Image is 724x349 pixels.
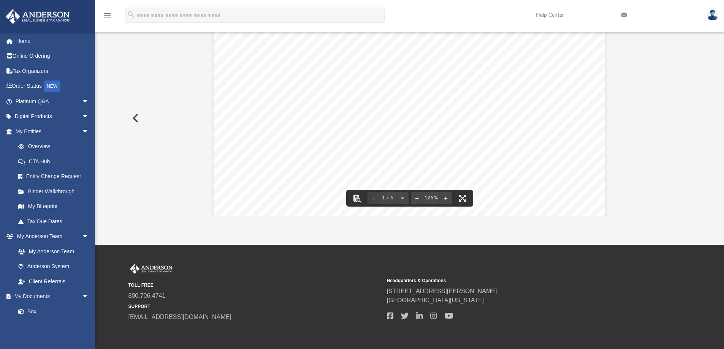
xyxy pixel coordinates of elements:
[11,154,101,169] a: CTA Hub
[11,244,93,259] a: My Anderson Team
[11,304,93,319] a: Box
[5,33,101,49] a: Home
[5,289,97,304] a: My Documentsarrow_drop_down
[82,229,97,245] span: arrow_drop_down
[127,107,143,129] button: Previous File
[11,184,101,199] a: Binder Walkthrough
[11,259,97,274] a: Anderson System
[5,79,101,94] a: Order StatusNEW
[707,9,718,21] img: User Pic
[82,109,97,125] span: arrow_drop_down
[128,282,382,289] small: TOLL FREE
[127,10,135,19] i: search
[128,264,174,274] img: Anderson Advisors Platinum Portal
[103,11,112,20] i: menu
[128,303,382,310] small: SUPPORT
[103,14,112,20] a: menu
[380,196,396,201] span: 1 / 6
[440,190,452,207] button: Zoom in
[127,20,693,216] div: File preview
[11,199,97,214] a: My Blueprint
[127,20,693,216] div: Document Viewer
[387,297,484,303] a: [GEOGRAPHIC_DATA][US_STATE]
[5,94,101,109] a: Platinum Q&Aarrow_drop_down
[11,214,101,229] a: Tax Due Dates
[5,229,97,244] a: My Anderson Teamarrow_drop_down
[11,274,97,289] a: Client Referrals
[5,63,101,79] a: Tax Organizers
[128,314,231,320] a: [EMAIL_ADDRESS][DOMAIN_NAME]
[349,190,365,207] button: Toggle findbar
[5,49,101,64] a: Online Ordering
[128,292,166,299] a: 800.706.4741
[11,319,97,334] a: Meeting Minutes
[3,9,72,24] img: Anderson Advisors Platinum Portal
[82,94,97,109] span: arrow_drop_down
[11,139,101,154] a: Overview
[11,169,101,184] a: Entity Change Request
[5,109,101,124] a: Digital Productsarrow_drop_down
[5,124,101,139] a: My Entitiesarrow_drop_down
[380,190,396,207] button: 1 / 6
[44,81,60,92] div: NEW
[387,277,640,284] small: Headquarters & Operations
[82,289,97,305] span: arrow_drop_down
[411,190,423,207] button: Zoom out
[82,124,97,139] span: arrow_drop_down
[454,190,471,207] button: Enter fullscreen
[423,196,440,201] div: Current zoom level
[396,190,409,207] button: Next page
[387,288,497,294] a: [STREET_ADDRESS][PERSON_NAME]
